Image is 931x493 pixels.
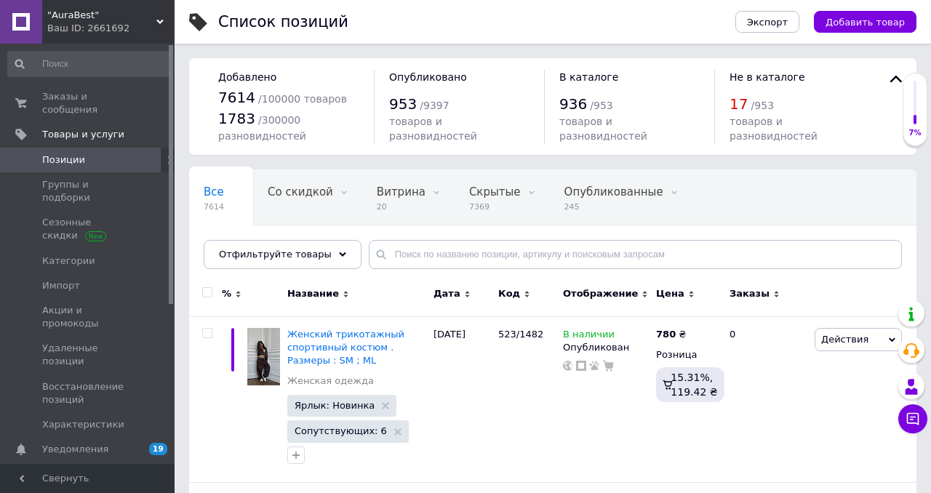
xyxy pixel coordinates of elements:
[218,15,348,30] div: Список позиций
[747,17,788,28] span: Экспорт
[656,348,717,361] div: Розница
[268,185,333,199] span: Со скидкой
[559,116,647,142] span: товаров и разновидностей
[42,128,124,141] span: Товары и услуги
[469,201,521,212] span: 7369
[469,185,521,199] span: Скрытые
[389,71,467,83] span: Опубликовано
[730,116,818,142] span: товаров и разновидностей
[730,71,805,83] span: Не в каталоге
[204,201,224,212] span: 7614
[377,185,425,199] span: Витрина
[42,90,135,116] span: Заказы и сообщения
[821,334,868,345] span: Действия
[287,287,339,300] span: Название
[563,341,649,354] div: Опубликован
[433,287,460,300] span: Дата
[590,100,612,111] span: / 953
[295,401,375,410] span: Ярлык: Новинка
[903,128,927,138] div: 7%
[218,89,255,106] span: 7614
[498,287,520,300] span: Код
[42,279,80,292] span: Импорт
[656,328,686,341] div: ₴
[826,17,905,28] span: Добавить товар
[247,328,280,385] img: Женский трикотажный спортивный костюм . Размеры : SM ; ML
[751,100,774,111] span: / 953
[735,11,799,33] button: Экспорт
[389,95,417,113] span: 953
[564,201,663,212] span: 245
[258,93,347,105] span: / 100000 товаров
[42,443,108,456] span: Уведомления
[218,114,306,143] span: / 300000 разновидностей
[219,249,332,260] span: Отфильтруйте товары
[42,380,135,406] span: Восстановление позиций
[295,426,387,436] span: Сопутствующих: 6
[420,100,449,111] span: / 9397
[42,216,135,242] span: Сезонные скидки
[656,329,676,340] b: 780
[7,51,172,77] input: Поиск
[47,22,175,35] div: Ваш ID: 2661692
[721,316,811,482] div: 0
[814,11,916,33] button: Добавить товар
[377,201,425,212] span: 20
[222,287,231,300] span: %
[42,418,124,431] span: Характеристики
[730,287,770,300] span: Заказы
[42,342,135,368] span: Удаленные позиции
[564,185,663,199] span: Опубликованные
[42,254,95,268] span: Категории
[369,240,902,269] input: Поиск по названию позиции, артикулу и поисковым запросам
[563,287,638,300] span: Отображение
[218,110,255,127] span: 1783
[730,95,748,113] span: 17
[498,329,543,340] span: 523/1482
[656,287,684,300] span: Цена
[287,374,374,388] a: Женская одежда
[149,443,167,455] span: 19
[204,185,224,199] span: Все
[671,372,717,398] span: 15.31%, 119.42 ₴
[42,304,135,330] span: Акции и промокоды
[218,71,276,83] span: Добавлено
[563,329,615,344] span: В наличии
[204,241,300,254] span: Детская одежда
[42,178,135,204] span: Группы и подборки
[287,329,404,366] a: Женский трикотажный спортивный костюм . Размеры : SM ; ML
[559,95,587,113] span: 936
[898,404,927,433] button: Чат с покупателем
[47,9,156,22] span: "AuraBest"
[389,116,477,142] span: товаров и разновидностей
[430,316,495,482] div: [DATE]
[42,153,85,167] span: Позиции
[559,71,618,83] span: В каталоге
